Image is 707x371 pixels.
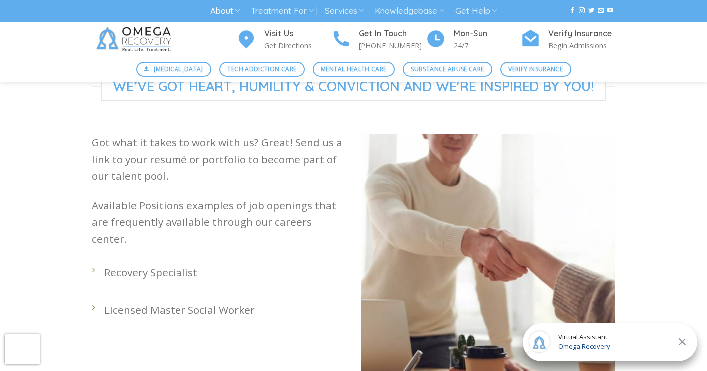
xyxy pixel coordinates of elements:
a: Treatment For [251,2,313,20]
span: We’ve Got Heart, Humility & Conviction and We're Inspired by You! [101,73,606,101]
a: Mental Health Care [313,62,395,77]
a: Services [325,2,364,20]
h4: Visit Us [264,27,331,40]
a: Follow on Instagram [579,7,585,14]
span: Tech Addiction Care [227,64,296,74]
a: Verify Insurance [500,62,571,77]
p: Recovery Specialist [104,264,346,281]
a: Follow on YouTube [607,7,613,14]
span: Substance Abuse Care [411,64,484,74]
h4: Get In Touch [359,27,426,40]
p: [PHONE_NUMBER] [359,40,426,51]
p: Got what it takes to work with us? Great! Send us a link to your resumé or portfolio to become pa... [92,134,346,184]
img: Omega Recovery [92,22,179,57]
p: 24/7 [454,40,521,51]
p: Begin Admissions [548,40,615,51]
span: Verify Insurance [508,64,563,74]
a: Follow on Facebook [569,7,575,14]
a: Follow on Twitter [588,7,594,14]
h4: Verify Insurance [548,27,615,40]
span: Mental Health Care [321,64,386,74]
a: Verify Insurance Begin Admissions [521,27,615,52]
h4: Mon-Sun [454,27,521,40]
a: Knowledgebase [375,2,444,20]
a: Tech Addiction Care [219,62,305,77]
a: Send us an email [598,7,604,14]
p: Get Directions [264,40,331,51]
p: Licensed Master Social Worker [104,302,346,318]
a: [MEDICAL_DATA] [136,62,212,77]
p: Available Positions examples of job openings that are frequently available through our careers ce... [92,197,346,247]
a: Get Help [455,2,497,20]
a: About [210,2,240,20]
a: Substance Abuse Care [403,62,492,77]
a: Get In Touch [PHONE_NUMBER] [331,27,426,52]
a: Visit Us Get Directions [236,27,331,52]
span: [MEDICAL_DATA] [154,64,203,74]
